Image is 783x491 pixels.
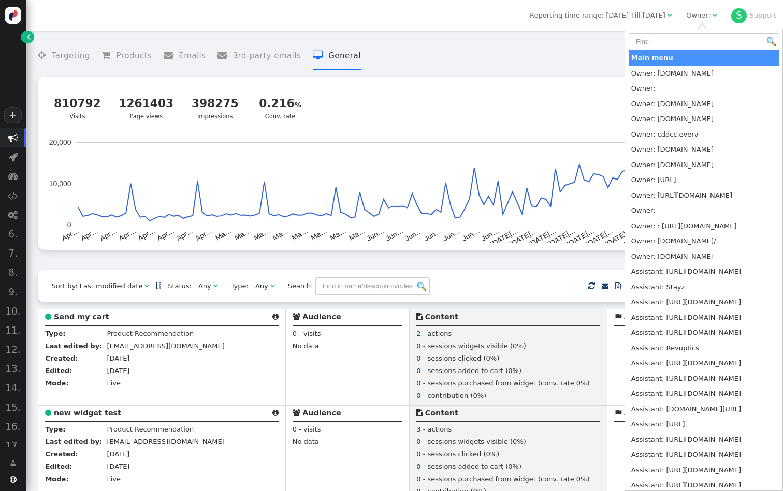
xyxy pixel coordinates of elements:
[21,31,34,43] a: 
[417,282,426,291] img: icon_search.png
[423,392,487,399] span: - contribution (0%)
[629,203,779,218] td: Owner:
[45,425,65,433] b: Type:
[38,42,90,70] li: Targeting
[629,218,779,234] td: Owner: : [URL][DOMAIN_NAME]
[8,171,18,181] span: 
[27,32,31,42] span: 
[48,90,107,127] a: 810792Visits
[629,96,779,112] td: Owner: [DOMAIN_NAME]
[416,313,423,320] span: 
[161,281,192,291] span: Status:
[107,438,224,445] span: [EMAIL_ADDRESS][DOMAIN_NAME]
[629,157,779,173] td: Owner: [DOMAIN_NAME]
[416,342,421,350] span: 0
[38,51,51,60] span: 
[8,210,18,220] span: 
[767,37,776,46] img: icon_search.png
[423,438,526,445] span: - sessions widgets visible (0%)
[107,367,129,375] span: [DATE]
[629,447,779,463] td: Assistant: [URL][DOMAIN_NAME]
[51,281,142,291] div: Sort by: Last modified date
[602,282,608,290] a: 
[155,282,161,290] a: 
[423,354,500,362] span: - sessions clicked (0%)
[423,425,452,433] span: - actions
[107,450,129,458] span: [DATE]
[731,11,776,19] a: SSupport
[45,354,78,362] b: Created:
[54,95,102,112] div: 810792
[423,330,452,337] span: - actions
[45,342,102,350] b: Last edited by:
[3,454,23,472] a: 
[293,342,319,350] span: No data
[155,282,161,289] span: Sorted in descending order
[102,51,116,60] span: 
[629,310,779,325] td: Assistant: [URL][DOMAIN_NAME]
[423,342,526,350] span: - sessions widgets visible (0%)
[272,313,279,320] span: 
[629,249,779,264] td: Owner: [DOMAIN_NAME]
[251,90,310,127] a: 0.216Conv. rate
[615,282,621,289] span: 
[629,33,779,51] input: Find
[313,51,328,60] span: 
[54,313,109,321] b: Send my cart
[107,330,194,337] span: Product Recommendation
[256,95,304,121] div: Conv. rate
[45,140,720,243] svg: A chart.
[416,475,421,483] span: 0
[102,42,152,70] li: Products
[272,409,279,416] span: 
[614,313,621,320] span: 
[629,416,779,432] td: Assistant: [URL].
[629,66,779,81] td: Owner: [DOMAIN_NAME]
[416,409,423,416] span: 
[119,95,173,121] div: Page views
[425,409,458,417] b: Content
[293,438,319,445] span: No data
[631,54,673,62] b: Main menu
[602,282,608,289] span: 
[629,111,779,127] td: Owner: [DOMAIN_NAME]
[530,11,665,19] span: Reporting time range: [DATE] Till [DATE]
[608,277,628,295] a: 
[629,386,779,401] td: Assistant: [URL][DOMAIN_NAME]
[588,280,595,292] span: 
[224,281,249,291] span: Type:
[629,127,779,142] td: Owner: cddcc.everv
[8,133,18,143] span: 
[668,12,672,19] span: 
[629,401,779,417] td: Assistant: [DOMAIN_NAME][URL]
[119,95,173,112] div: 1261403
[416,367,421,375] span: 0
[54,409,121,417] b: new widget test
[144,282,149,289] span: 
[164,51,179,60] span: 
[423,450,500,458] span: - sessions clicked (0%)
[5,7,22,24] img: logo-icon.svg
[416,450,421,458] span: 0
[629,355,779,371] td: Assistant: [URL][DOMAIN_NAME]
[191,95,239,112] div: 398275
[713,12,717,19] span: 
[45,450,78,458] b: Created:
[218,51,233,60] span: 
[423,367,521,375] span: - sessions added to cart (0%)
[164,42,206,70] li: Emails
[629,172,779,188] td: Owner: [URL]
[293,313,300,320] span: 
[423,379,590,387] span: - sessions purchased from widget (conv. rate 0%)
[10,476,17,483] span: 
[45,313,51,320] span: 
[256,95,304,112] div: 0.216
[629,294,779,310] td: Assistant: [URL][DOMAIN_NAME]
[49,180,71,188] text: 10,000
[293,425,297,433] span: 0
[629,142,779,157] td: Owner: [DOMAIN_NAME]
[213,282,218,289] span: 
[629,325,779,340] td: Assistant: [URL][DOMAIN_NAME]
[629,264,779,279] td: Assistant: [URL][DOMAIN_NAME]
